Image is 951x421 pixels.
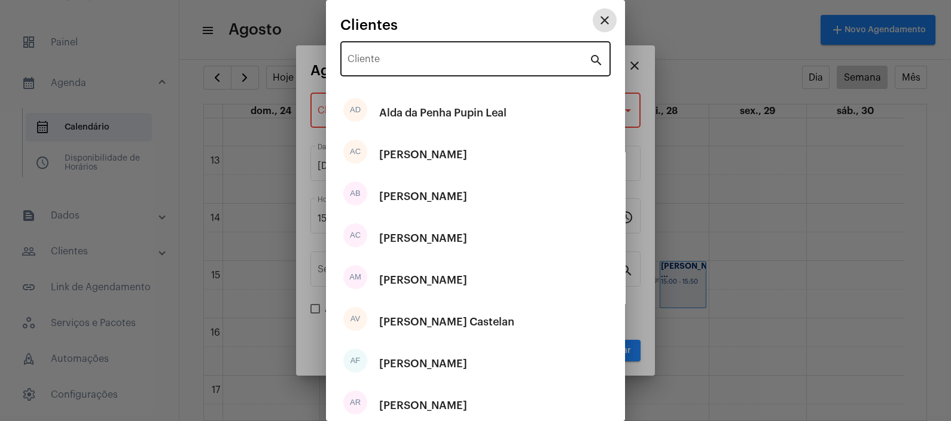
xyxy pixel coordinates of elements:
mat-icon: search [589,53,603,67]
div: AC [343,140,367,164]
div: [PERSON_NAME] Castelan [379,304,514,340]
span: Clientes [340,17,398,33]
div: AC [343,223,367,247]
div: AR [343,391,367,414]
div: AD [343,98,367,122]
div: Alda da Penha Pupin Leal [379,95,507,131]
div: [PERSON_NAME] [379,179,467,214]
div: [PERSON_NAME] [379,262,467,298]
div: [PERSON_NAME] [379,220,467,256]
div: [PERSON_NAME] [379,137,467,173]
mat-icon: close [598,13,612,27]
div: AV [343,307,367,331]
div: AM [343,265,367,289]
div: [PERSON_NAME] [379,346,467,382]
div: AB [343,182,367,205]
input: Pesquisar cliente [348,56,589,67]
div: AF [343,349,367,373]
